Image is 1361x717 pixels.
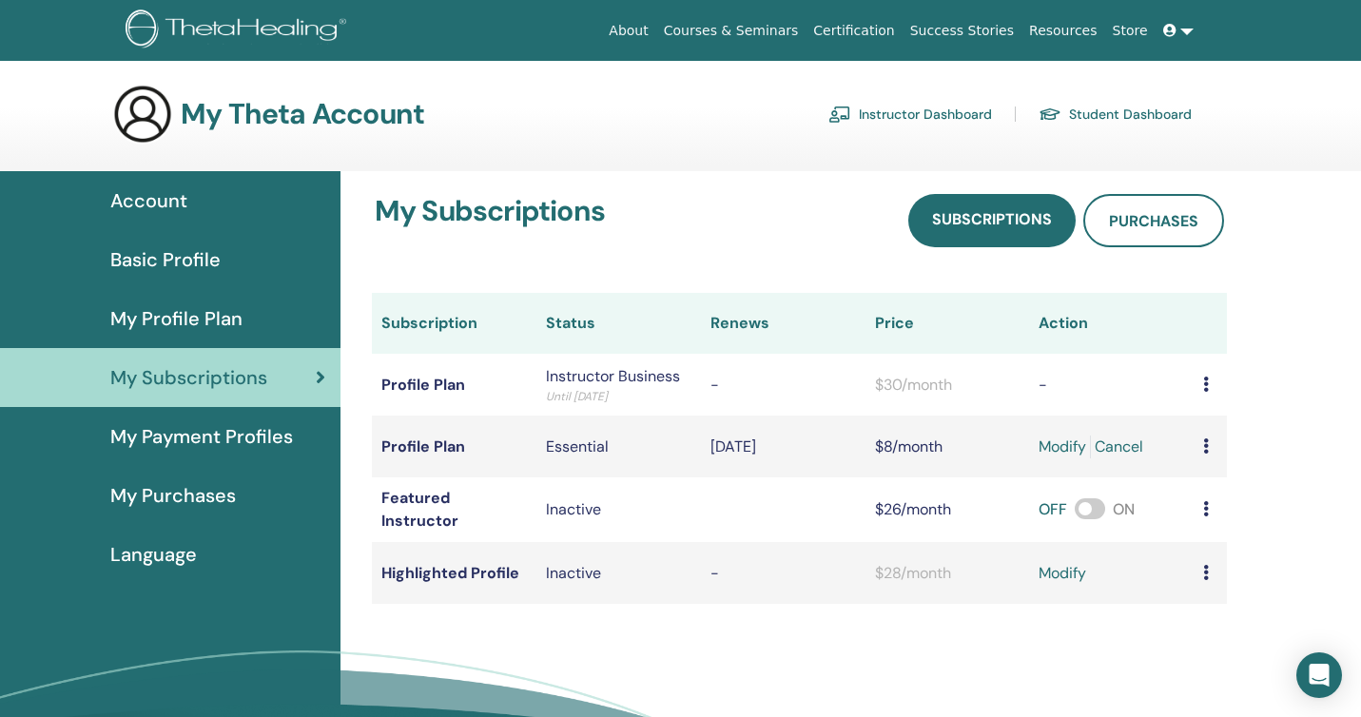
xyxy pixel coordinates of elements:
a: Certification [806,13,902,48]
div: Essential [546,436,691,458]
a: Success Stories [903,13,1021,48]
th: Price [865,293,1030,354]
div: Inactive [546,498,691,521]
a: About [601,13,655,48]
span: OFF [1039,499,1067,519]
th: Renews [701,293,865,354]
span: Account [110,186,187,215]
a: Student Dashboard [1039,99,1192,129]
span: My Purchases [110,481,236,510]
span: - [710,375,719,395]
td: Profile Plan [372,354,536,416]
span: ON [1113,499,1135,519]
td: Profile Plan [372,416,536,477]
span: - [710,563,719,583]
th: Action [1029,293,1194,354]
h3: My Subscriptions [375,194,605,240]
td: Featured Instructor [372,477,536,542]
a: modify [1039,436,1086,458]
span: [DATE] [710,436,756,456]
th: Status [536,293,701,354]
span: My Profile Plan [110,304,243,333]
a: Courses & Seminars [656,13,807,48]
img: generic-user-icon.jpg [112,84,173,145]
a: Store [1105,13,1156,48]
span: Subscriptions [932,209,1052,229]
td: Highlighted Profile [372,542,536,604]
p: Inactive [546,562,691,585]
span: My Payment Profiles [110,422,293,451]
span: Language [110,540,197,569]
a: Instructor Dashboard [828,99,992,129]
img: graduation-cap.svg [1039,107,1061,123]
span: Purchases [1109,211,1198,231]
img: logo.png [126,10,353,52]
a: Cancel [1095,436,1143,458]
span: Basic Profile [110,245,221,274]
span: $8/month [875,436,943,456]
p: Instructor Business [546,365,691,388]
span: $26/month [875,499,951,519]
span: $28/month [875,563,951,583]
a: modify [1039,562,1086,585]
span: $30/month [875,375,952,395]
img: chalkboard-teacher.svg [828,106,851,123]
a: Resources [1021,13,1105,48]
span: My Subscriptions [110,363,267,392]
span: - [1039,375,1047,395]
a: Subscriptions [908,194,1076,247]
p: Until [DATE] [546,388,691,405]
div: Open Intercom Messenger [1296,652,1342,698]
th: Subscription [372,293,536,354]
a: Purchases [1083,194,1224,247]
h3: My Theta Account [181,97,424,131]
